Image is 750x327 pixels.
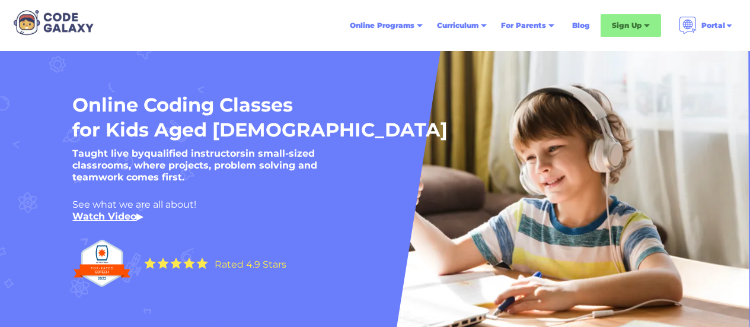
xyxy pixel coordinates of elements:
div: Curriculum [437,20,478,31]
img: Yellow Star - the Code Galaxy [157,258,169,269]
a: Watch Video [72,211,136,222]
div: See what we are all about! ‍ ▶ [72,199,642,223]
h1: Online Coding Classes for Kids Aged [DEMOGRAPHIC_DATA] [72,93,585,142]
h5: Taught live by in small-sized classrooms, where projects, problem solving and teamwork comes first. [72,148,369,183]
img: Yellow Star - the Code Galaxy [183,258,195,269]
img: Top Rated edtech company [72,234,132,292]
div: For Parents [501,20,546,31]
strong: qualified instructors [144,148,245,159]
div: Portal [672,12,741,39]
div: Online Programs [350,20,414,31]
div: Sign Up [612,20,642,31]
div: For Parents [494,15,561,36]
div: Online Programs [343,15,430,36]
div: Rated 4.9 Stars [215,260,286,269]
div: Curriculum [430,15,494,36]
img: Yellow Star - the Code Galaxy [144,258,156,269]
div: Portal [701,20,725,31]
img: Yellow Star - the Code Galaxy [196,258,208,269]
a: Blog [565,15,597,36]
div: Sign Up [601,14,661,37]
img: Yellow Star - the Code Galaxy [170,258,182,269]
